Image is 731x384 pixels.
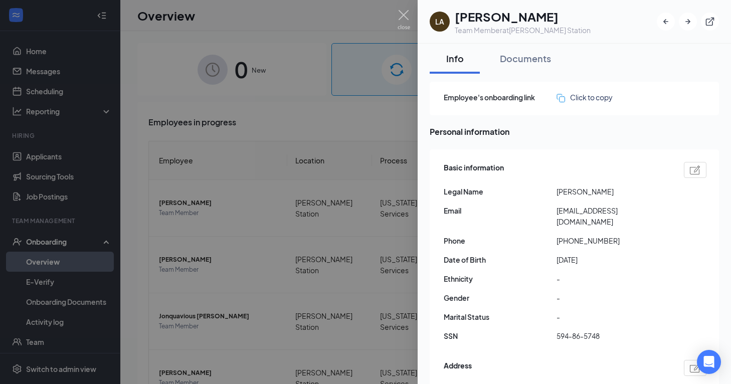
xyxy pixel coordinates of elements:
button: ArrowLeftNew [657,13,675,31]
span: Ethnicity [444,273,557,284]
h1: [PERSON_NAME] [455,8,591,25]
button: ExternalLink [701,13,719,31]
div: Team Member at [PERSON_NAME] Station [455,25,591,35]
span: SSN [444,330,557,341]
button: Click to copy [557,92,613,103]
svg: ExternalLink [705,17,715,27]
span: [EMAIL_ADDRESS][DOMAIN_NAME] [557,205,669,227]
span: Personal information [430,125,719,138]
img: click-to-copy.71757273a98fde459dfc.svg [557,94,565,102]
span: Legal Name [444,186,557,197]
span: Basic information [444,162,504,178]
svg: ArrowRight [683,17,693,27]
span: - [557,292,669,303]
span: 594-86-5748 [557,330,669,341]
span: [PHONE_NUMBER] [557,235,669,246]
div: Documents [500,52,551,65]
span: [PERSON_NAME] [557,186,669,197]
span: - [557,273,669,284]
button: ArrowRight [679,13,697,31]
span: Gender [444,292,557,303]
span: Email [444,205,557,216]
span: [DATE] [557,254,669,265]
div: LA [435,17,444,27]
span: Phone [444,235,557,246]
span: Employee's onboarding link [444,92,557,103]
div: Open Intercom Messenger [697,350,721,374]
span: - [557,311,669,322]
svg: ArrowLeftNew [661,17,671,27]
span: Address [444,360,472,376]
span: Date of Birth [444,254,557,265]
div: Info [440,52,470,65]
span: Marital Status [444,311,557,322]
